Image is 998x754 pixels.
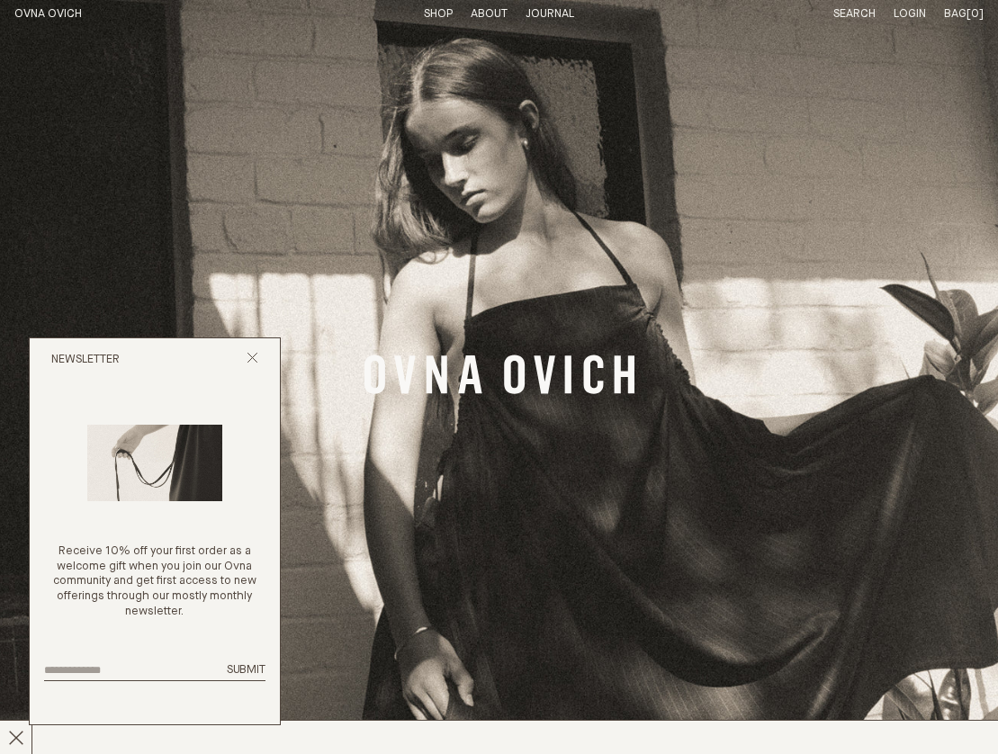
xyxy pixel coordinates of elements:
[44,544,265,620] p: Receive 10% off your first order as a welcome gift when you join our Ovna community and get first...
[227,664,265,676] span: Submit
[424,8,453,20] a: Shop
[526,8,574,20] a: Journal
[471,7,508,22] summary: About
[51,353,120,368] h2: Newsletter
[833,8,876,20] a: Search
[967,8,984,20] span: [0]
[247,352,258,369] button: Close popup
[944,8,967,20] span: Bag
[894,8,926,20] a: Login
[364,355,634,399] a: Banner Link
[14,8,82,20] a: Home
[227,663,265,678] button: Submit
